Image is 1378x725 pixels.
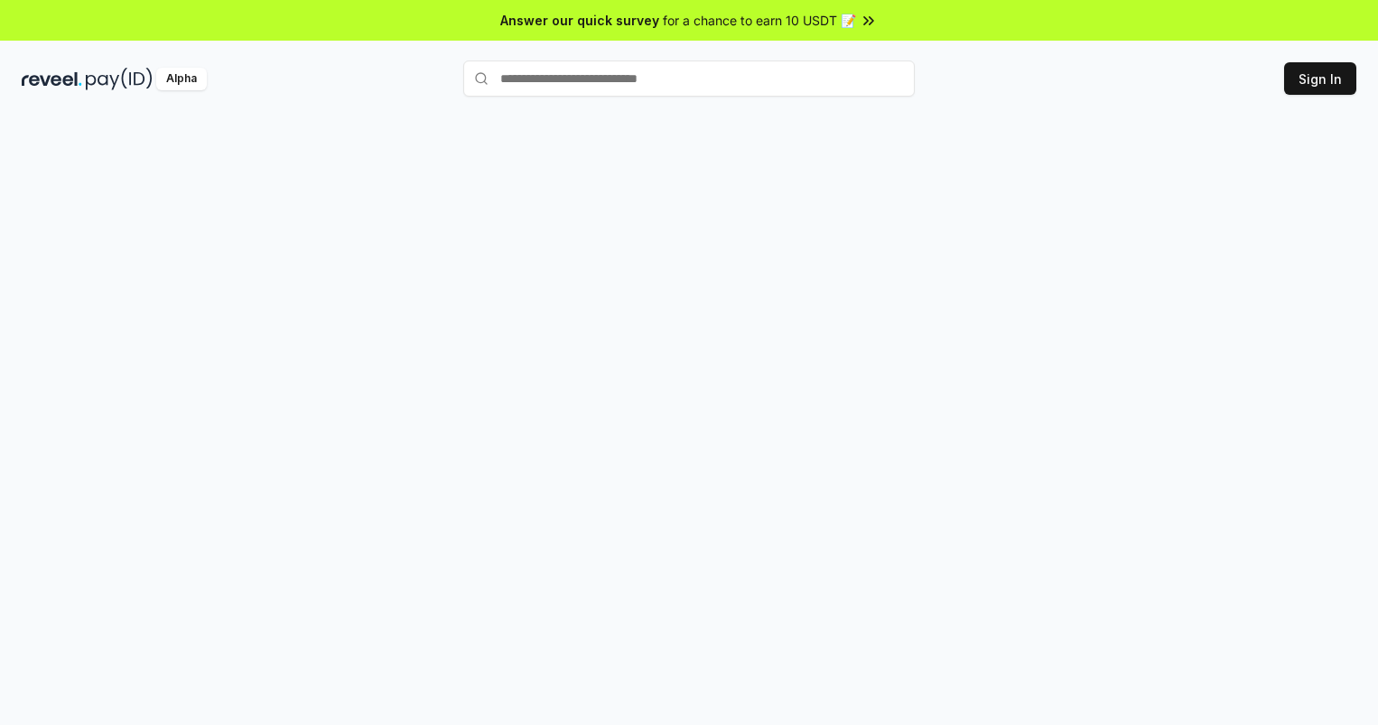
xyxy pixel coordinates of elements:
div: Alpha [156,68,207,90]
button: Sign In [1284,62,1356,95]
img: pay_id [86,68,153,90]
span: for a chance to earn 10 USDT 📝 [663,11,856,30]
span: Answer our quick survey [500,11,659,30]
img: reveel_dark [22,68,82,90]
